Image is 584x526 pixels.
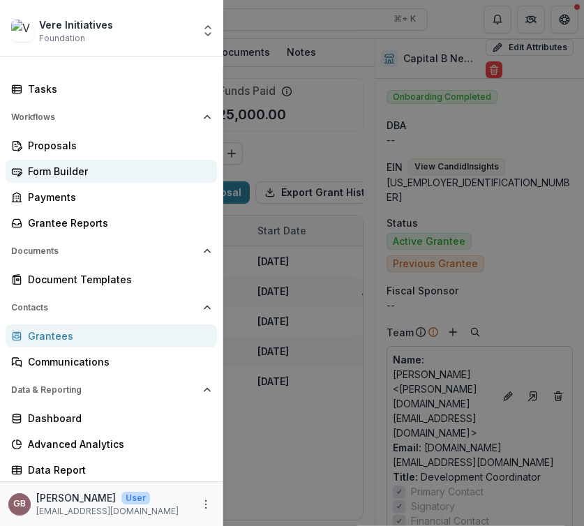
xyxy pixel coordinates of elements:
a: Advanced Analytics [6,433,217,456]
a: Grantee Reports [6,211,217,234]
span: Workflows [11,112,197,122]
a: Dashboard [6,407,217,430]
div: Form Builder [28,164,206,179]
a: Form Builder [6,160,217,183]
span: Documents [11,246,197,256]
div: Advanced Analytics [28,437,206,451]
a: Tasks [6,77,217,100]
button: Open entity switcher [198,17,218,45]
p: [PERSON_NAME] [36,490,116,505]
div: Vere Initiatives [39,17,113,32]
span: Data & Reporting [11,385,197,395]
button: Open Contacts [6,296,217,319]
button: More [197,496,214,513]
p: [EMAIL_ADDRESS][DOMAIN_NAME] [36,505,179,518]
a: Data Report [6,458,217,481]
div: Proposals [28,138,206,153]
p: User [121,492,150,504]
div: Data Report [28,463,206,477]
a: Grantees [6,324,217,347]
a: Document Templates [6,268,217,291]
div: Grantee Reports [28,216,206,230]
div: Tasks [28,82,206,96]
button: Open Workflows [6,106,217,128]
div: Communications [28,354,206,369]
button: Open Documents [6,240,217,262]
div: Document Templates [28,272,206,287]
img: Vere Initiatives [11,20,33,42]
span: Contacts [11,303,197,313]
button: Open Data & Reporting [6,379,217,401]
div: Payments [28,190,206,204]
a: Payments [6,186,217,209]
div: Dashboard [28,411,206,426]
div: Grace Brown [13,499,26,509]
a: Communications [6,350,217,373]
span: Foundation [39,32,85,45]
div: Grantees [28,329,206,343]
a: Proposals [6,134,217,157]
